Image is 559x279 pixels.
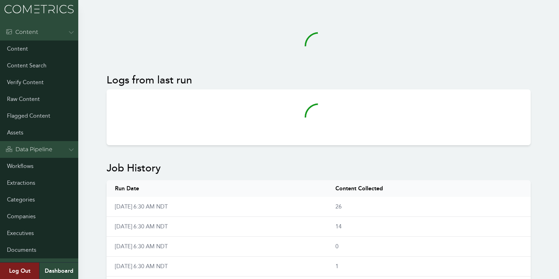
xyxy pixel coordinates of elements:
a: Dashboard [39,263,78,279]
th: Content Collected [327,180,531,197]
a: [DATE] 6:30 AM NDT [115,203,168,210]
a: [DATE] 6:30 AM NDT [115,243,168,250]
td: 26 [327,197,531,217]
td: 0 [327,237,531,257]
svg: audio-loading [305,32,333,60]
h2: Job History [107,162,530,175]
a: [DATE] 6:30 AM NDT [115,263,168,270]
th: Run Date [107,180,327,197]
td: 14 [327,217,531,237]
div: Content [6,28,38,36]
div: Data Pipeline [6,145,52,154]
td: 1 [327,257,531,277]
a: [DATE] 6:30 AM NDT [115,223,168,230]
svg: audio-loading [305,103,333,131]
h2: Logs from last run [107,74,530,87]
